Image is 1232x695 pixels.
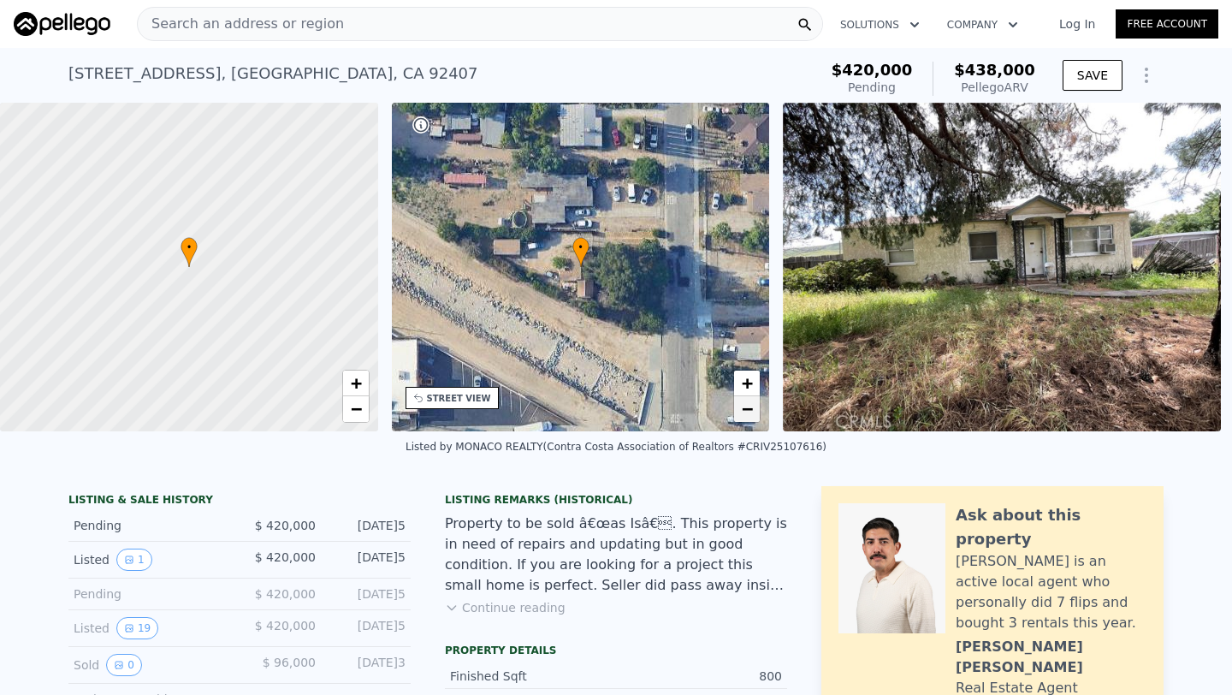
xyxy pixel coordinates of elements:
[74,617,226,639] div: Listed
[956,551,1146,633] div: [PERSON_NAME] is an active local agent who personally did 7 flips and bought 3 rentals this year.
[956,503,1146,551] div: Ask about this property
[255,587,316,601] span: $ 420,000
[832,61,913,79] span: $420,000
[74,549,226,571] div: Listed
[734,396,760,422] a: Zoom out
[329,549,406,571] div: [DATE]5
[116,617,158,639] button: View historical data
[954,61,1035,79] span: $438,000
[329,585,406,603] div: [DATE]5
[68,493,411,510] div: LISTING & SALE HISTORY
[74,517,226,534] div: Pending
[14,12,110,36] img: Pellego
[445,493,787,507] div: Listing Remarks (Historical)
[1039,15,1116,33] a: Log In
[427,392,491,405] div: STREET VIEW
[343,396,369,422] a: Zoom out
[350,372,361,394] span: +
[956,637,1146,678] div: [PERSON_NAME] [PERSON_NAME]
[572,240,589,255] span: •
[616,668,782,685] div: 800
[68,62,478,86] div: [STREET_ADDRESS] , [GEOGRAPHIC_DATA] , CA 92407
[742,398,753,419] span: −
[138,14,344,34] span: Search an address or region
[954,79,1035,96] div: Pellego ARV
[74,585,226,603] div: Pending
[734,371,760,396] a: Zoom in
[406,441,826,453] div: Listed by MONACO REALTY (Contra Costa Association of Realtors #CRIV25107616)
[832,79,913,96] div: Pending
[450,668,616,685] div: Finished Sqft
[116,549,152,571] button: View historical data
[255,550,316,564] span: $ 420,000
[181,240,198,255] span: •
[1116,9,1218,39] a: Free Account
[826,9,933,40] button: Solutions
[74,654,226,676] div: Sold
[742,372,753,394] span: +
[1063,60,1122,91] button: SAVE
[106,654,142,676] button: View historical data
[329,654,406,676] div: [DATE]3
[343,371,369,396] a: Zoom in
[1129,58,1164,92] button: Show Options
[445,644,787,657] div: Property details
[350,398,361,419] span: −
[329,517,406,534] div: [DATE]5
[181,237,198,267] div: •
[783,103,1221,431] img: Sale: 166205324 Parcel: 15047406
[263,656,316,669] span: $ 96,000
[445,514,787,596] div: Property to be sold â€œas Isâ€. This property is in need of repairs and updating but in good con...
[329,617,406,639] div: [DATE]5
[255,519,316,532] span: $ 420,000
[933,9,1032,40] button: Company
[572,237,589,267] div: •
[445,599,566,616] button: Continue reading
[255,619,316,633] span: $ 420,000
